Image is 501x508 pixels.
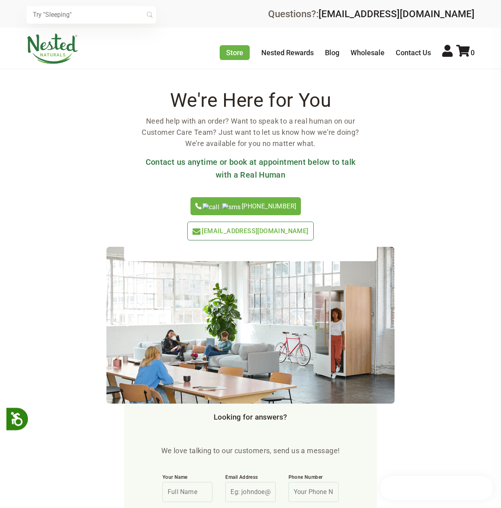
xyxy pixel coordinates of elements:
img: icon-email-light-green.svg [192,228,200,235]
input: Full Name [162,482,212,502]
label: Email Address [225,474,275,482]
a: Contact Us [396,48,431,57]
img: icon-phone.svg [195,203,202,209]
a: Blog [325,48,339,57]
input: Try "Sleeping" [26,6,156,24]
h3: Looking for answers? [41,413,460,422]
h3: Contact us anytime or book at appointment below to talk with a Real Human [137,156,364,181]
input: Your Phone Number [289,482,339,502]
a: [PHONE_NUMBER] [190,197,301,215]
a: [EMAIL_ADDRESS][DOMAIN_NAME] [187,222,313,240]
img: call [202,203,220,211]
a: Wholesale [351,48,385,57]
label: Your Name [162,474,212,482]
img: sms [222,203,241,211]
span: [EMAIL_ADDRESS][DOMAIN_NAME] [202,227,308,235]
span: 0 [471,48,475,57]
div: Questions?: [268,9,475,19]
img: Nested Naturals [26,34,78,64]
img: contact-header.png [106,247,395,404]
h2: We're Here for You [137,92,364,109]
p: We love talking to our customers, send us a message! [156,445,345,456]
a: 0 [456,48,475,57]
iframe: Button to open loyalty program pop-up [381,476,493,500]
label: Phone Number [289,474,339,482]
p: Need help with an order? Want to speak to a real human on our Customer Care Team? Just want to le... [137,116,364,149]
span: [PHONE_NUMBER] [202,202,297,210]
a: Nested Rewards [261,48,314,57]
a: [EMAIL_ADDRESS][DOMAIN_NAME] [319,8,475,20]
input: Eg: johndoe@gmail.com [225,482,275,502]
a: Store [220,45,250,60]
